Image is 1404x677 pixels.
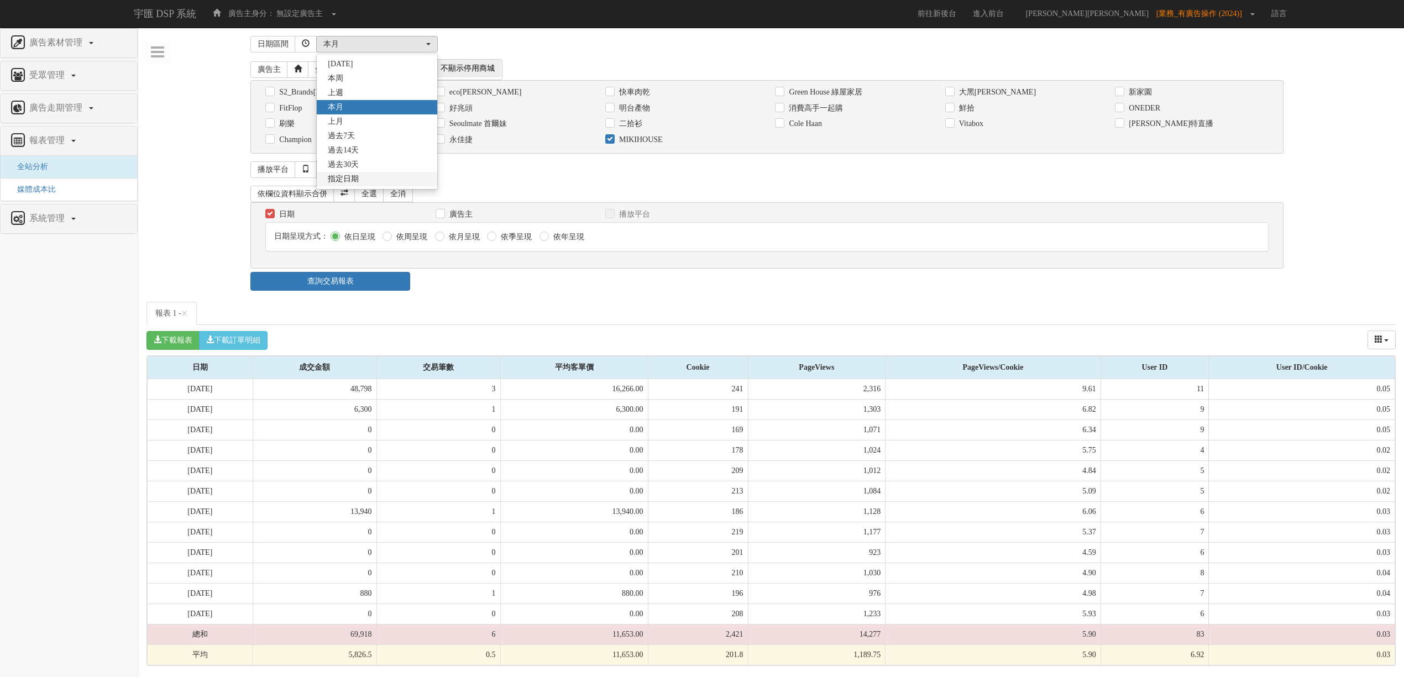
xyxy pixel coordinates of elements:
[276,134,311,145] label: Champion
[354,186,384,202] a: 全選
[1101,440,1209,460] td: 4
[1209,624,1395,644] td: 0.03
[1368,330,1396,349] button: columns
[376,481,500,501] td: 0
[383,186,413,202] a: 全消
[786,118,821,129] label: Cole Haan
[328,174,359,185] span: 指定日期
[786,87,862,98] label: Green House 綠屋家居
[253,644,376,665] td: 5,826.5
[648,419,748,440] td: 169
[253,460,376,481] td: 0
[376,522,500,542] td: 0
[1209,440,1395,460] td: 0.02
[376,542,500,563] td: 0
[1101,563,1209,583] td: 8
[1101,356,1209,379] div: User ID
[376,399,500,419] td: 1
[748,440,886,460] td: 1,024
[148,460,253,481] td: [DATE]
[1209,460,1395,481] td: 0.02
[328,73,343,84] span: 本周
[253,542,376,563] td: 0
[1101,399,1209,419] td: 9
[748,481,886,501] td: 1,084
[253,419,376,440] td: 0
[9,132,129,150] a: 報表管理
[447,87,522,98] label: eco[PERSON_NAME]
[181,308,188,319] button: Close
[648,460,748,481] td: 209
[376,440,500,460] td: 0
[342,232,375,243] label: 依日呈現
[1209,644,1395,665] td: 0.03
[9,34,129,52] a: 廣告素材管理
[9,99,129,117] a: 廣告走期管理
[748,644,886,665] td: 1,189.75
[1101,522,1209,542] td: 7
[956,87,1036,98] label: 大黑[PERSON_NAME]
[276,87,383,98] label: S2_Brands[PERSON_NAME]氏
[276,118,295,129] label: 刷樂
[648,501,748,522] td: 186
[616,118,642,129] label: 二拾衫
[886,460,1101,481] td: 4.84
[1209,419,1395,440] td: 0.05
[616,87,650,98] label: 快車肉乾
[748,542,886,563] td: 923
[253,379,376,400] td: 48,798
[886,379,1101,400] td: 9.61
[748,583,886,603] td: 976
[447,103,473,114] label: 好兆頭
[376,419,500,440] td: 0
[434,60,501,77] span: 不顯示停用商城
[9,185,56,193] a: 媒體成本比
[886,419,1101,440] td: 6.34
[1101,603,1209,624] td: 6
[500,563,648,583] td: 0.00
[447,118,507,129] label: Seoulmate 首爾妹
[501,356,648,379] div: 平均客單價
[886,542,1101,563] td: 4.59
[648,542,748,563] td: 201
[27,103,88,112] span: 廣告走期管理
[148,356,253,379] div: 日期
[308,61,338,78] a: 全選
[328,87,343,98] span: 上週
[886,399,1101,419] td: 6.82
[447,134,473,145] label: 永佳捷
[377,356,500,379] div: 交易筆數
[1101,583,1209,603] td: 7
[148,542,253,563] td: [DATE]
[748,460,886,481] td: 1,012
[1209,399,1395,419] td: 0.05
[148,583,253,603] td: [DATE]
[1126,87,1152,98] label: 新家園
[228,9,275,18] span: 廣告主身分：
[748,399,886,419] td: 1,303
[250,272,410,291] a: 查詢交易報表
[1209,583,1395,603] td: 0.04
[748,379,886,400] td: 2,316
[253,603,376,624] td: 0
[1126,103,1160,114] label: ONEDER
[1101,624,1209,644] td: 83
[148,419,253,440] td: [DATE]
[886,603,1101,624] td: 5.93
[376,379,500,400] td: 3
[748,522,886,542] td: 1,177
[276,209,295,220] label: 日期
[253,563,376,583] td: 0
[316,36,438,53] button: 本月
[253,440,376,460] td: 0
[500,603,648,624] td: 0.00
[148,379,253,400] td: [DATE]
[648,356,748,379] div: Cookie
[376,644,500,665] td: 0.5
[500,501,648,522] td: 13,940.00
[328,145,359,156] span: 過去14天
[148,644,253,665] td: 平均
[148,522,253,542] td: [DATE]
[956,103,975,114] label: 鮮拾
[500,440,648,460] td: 0.00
